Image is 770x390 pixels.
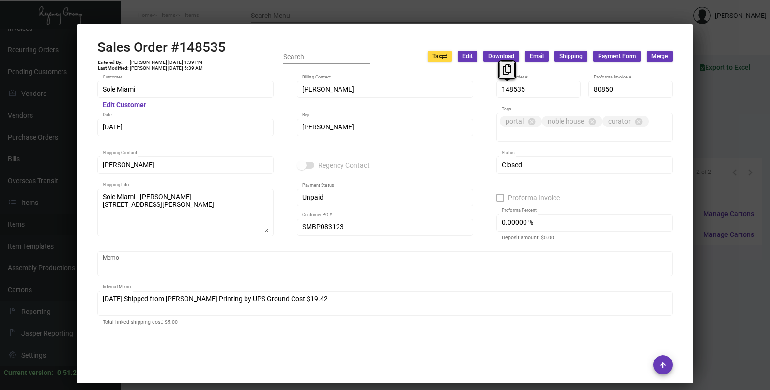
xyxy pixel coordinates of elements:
mat-hint: Deposit amount: $0.00 [502,235,554,241]
div: 0.51.2 [57,368,77,378]
button: Tax [428,51,452,62]
span: Email [530,52,544,61]
button: Merge [647,51,673,62]
span: Closed [502,161,522,169]
td: Entered By: [97,60,129,65]
span: Tax [432,52,447,61]
button: Shipping [554,51,587,62]
button: Payment Form [593,51,641,62]
button: Email [525,51,549,62]
span: Regency Contact [318,159,370,171]
td: Last Modified: [97,65,129,71]
span: Proforma Invoice [508,192,560,203]
button: Download [483,51,519,62]
span: Merge [651,52,668,61]
mat-icon: cancel [588,117,597,126]
mat-chip: noble house [542,116,602,127]
span: Edit [462,52,473,61]
span: Unpaid [302,193,323,201]
mat-icon: cancel [527,117,536,126]
h2: Sales Order #148535 [97,39,226,56]
button: Edit [458,51,477,62]
td: [PERSON_NAME] [DATE] 1:39 PM [129,60,203,65]
mat-hint: Total linked shipping cost: $5.00 [103,319,178,325]
span: Payment Form [598,52,636,61]
div: Current version: [4,368,53,378]
td: [PERSON_NAME] [DATE] 5:39 AM [129,65,203,71]
mat-chip: curator [602,116,649,127]
mat-chip: portal [500,116,542,127]
mat-icon: cancel [634,117,643,126]
span: Download [488,52,514,61]
mat-hint: Edit Customer [103,101,146,109]
span: Shipping [559,52,583,61]
i: Copy [503,64,511,75]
